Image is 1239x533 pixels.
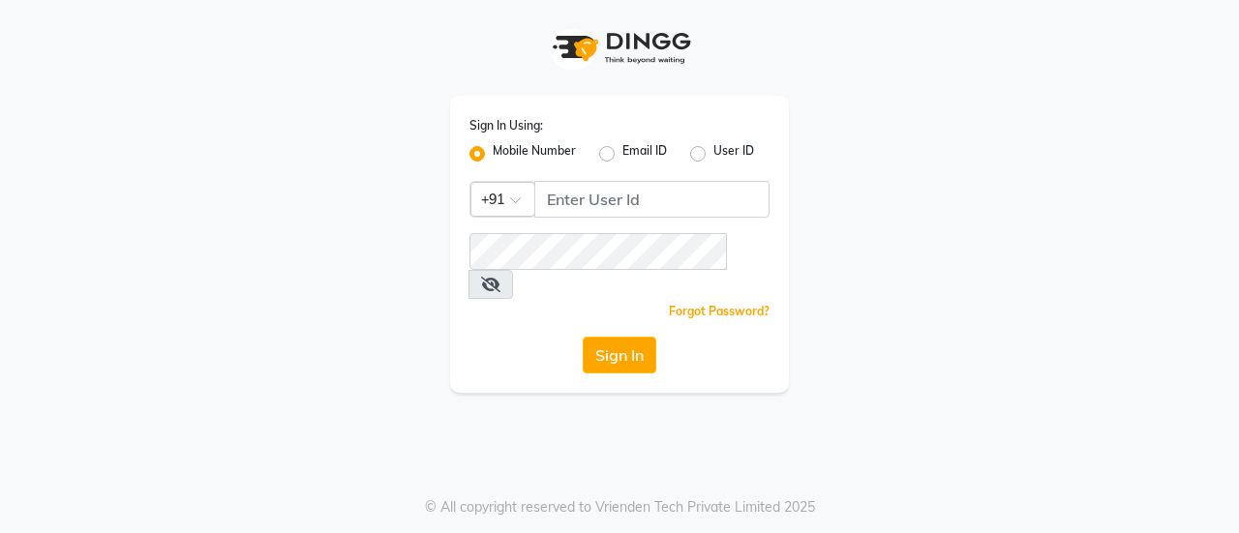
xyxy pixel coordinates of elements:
[542,19,697,76] img: logo1.svg
[469,233,727,270] input: Username
[583,337,656,373] button: Sign In
[493,142,576,165] label: Mobile Number
[669,304,770,318] a: Forgot Password?
[469,117,543,134] label: Sign In Using:
[622,142,667,165] label: Email ID
[534,181,770,218] input: Username
[713,142,754,165] label: User ID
